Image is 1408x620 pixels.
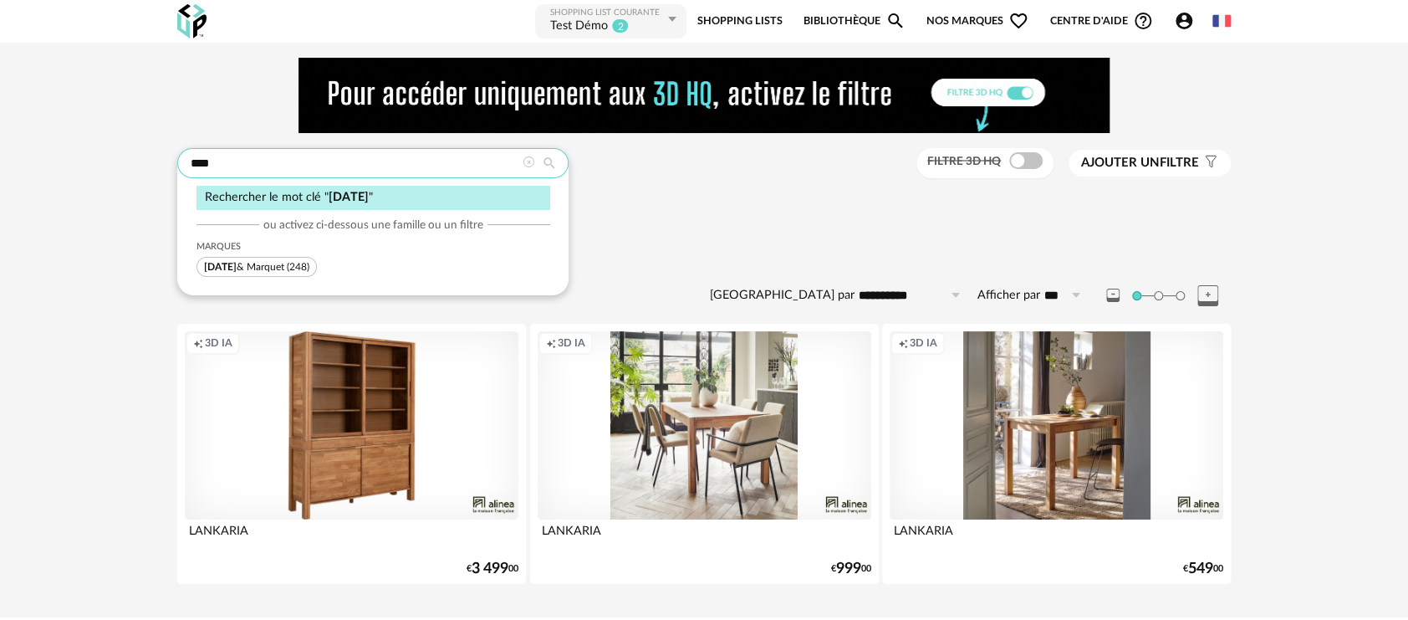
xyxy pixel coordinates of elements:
[836,563,861,575] span: 999
[898,336,908,350] span: Creation icon
[927,156,1001,167] span: Filtre 3D HQ
[185,520,518,553] div: LANKARIA
[177,4,207,38] img: OXP
[558,336,585,350] span: 3D IA
[1174,11,1194,31] span: Account Circle icon
[263,218,483,233] span: ou activez ci-dessous une famille ou un filtre
[530,324,879,583] a: Creation icon 3D IA LANKARIA €99900
[977,288,1040,304] label: Afficher par
[1133,11,1153,31] span: Help Circle Outline icon
[803,3,906,40] a: BibliothèqueMagnify icon
[1081,156,1160,169] span: Ajouter un
[196,186,550,210] div: Rechercher le mot clé " "
[710,288,854,304] label: [GEOGRAPHIC_DATA] par
[926,3,1028,40] span: Nos marques
[910,336,937,350] span: 3D IA
[204,262,237,272] span: [DATE]
[472,563,508,575] span: 3 499
[550,8,664,18] div: Shopping List courante
[1081,155,1199,172] span: filtre
[1069,150,1231,177] button: Ajouter unfiltre Filter icon
[885,11,906,31] span: Magnify icon
[538,520,871,553] div: LANKARIA
[329,191,369,203] span: [DATE]
[177,324,526,583] a: Creation icon 3D IA LANKARIA €3 49900
[831,563,871,575] div: € 00
[1050,11,1153,31] span: Centre d'aideHelp Circle Outline icon
[287,262,309,272] span: (248)
[467,563,518,575] div: € 00
[546,336,556,350] span: Creation icon
[1183,563,1223,575] div: € 00
[550,18,608,35] div: Test Démo
[882,324,1231,583] a: Creation icon 3D IA LANKARIA €54900
[196,241,550,253] div: Marques
[611,18,629,33] sup: 2
[205,336,232,350] span: 3D IA
[193,336,203,350] span: Creation icon
[204,262,284,272] span: & Marquet
[1008,11,1028,31] span: Heart Outline icon
[1212,12,1231,30] img: fr
[177,263,1231,282] div: 3 résultats
[696,3,782,40] a: Shopping Lists
[1199,155,1218,172] span: Filter icon
[1188,563,1213,575] span: 549
[298,58,1110,133] img: NEW%20NEW%20HQ%20NEW_V1.gif
[1174,11,1201,31] span: Account Circle icon
[890,520,1223,553] div: LANKARIA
